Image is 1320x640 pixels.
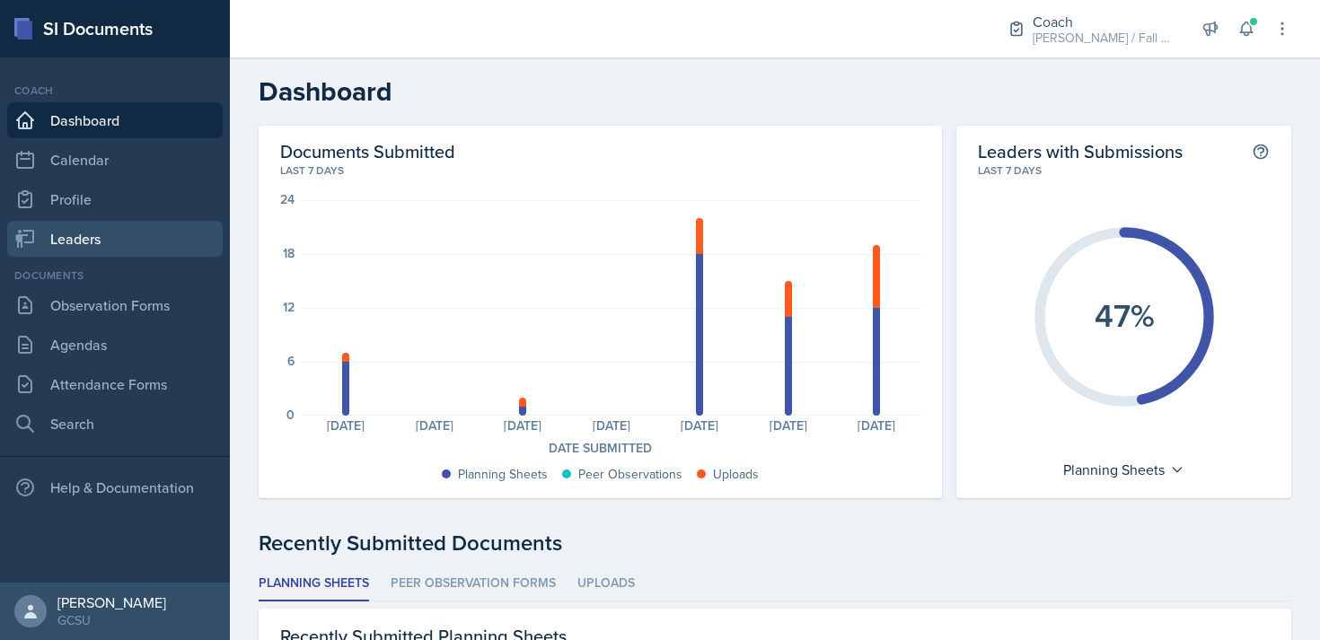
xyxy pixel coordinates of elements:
[7,406,223,442] a: Search
[713,465,759,484] div: Uploads
[7,327,223,363] a: Agendas
[280,439,920,458] div: Date Submitted
[280,193,295,206] div: 24
[458,465,548,484] div: Planning Sheets
[1033,11,1176,32] div: Coach
[287,355,295,367] div: 6
[280,140,920,162] h2: Documents Submitted
[259,566,369,601] li: Planning Sheets
[7,142,223,178] a: Calendar
[1033,29,1176,48] div: [PERSON_NAME] / Fall 2025
[7,287,223,323] a: Observation Forms
[259,527,1291,559] div: Recently Submitted Documents
[7,83,223,99] div: Coach
[978,140,1183,162] h2: Leaders with Submissions
[57,593,166,611] div: [PERSON_NAME]
[7,221,223,257] a: Leaders
[7,181,223,217] a: Profile
[832,419,920,432] div: [DATE]
[283,301,295,313] div: 12
[286,408,295,421] div: 0
[390,419,478,432] div: [DATE]
[7,366,223,402] a: Attendance Forms
[259,75,1291,108] h2: Dashboard
[302,419,390,432] div: [DATE]
[7,469,223,505] div: Help & Documentation
[283,247,295,259] div: 18
[577,566,635,601] li: Uploads
[391,566,556,601] li: Peer Observation Forms
[978,162,1270,179] div: Last 7 days
[7,102,223,138] a: Dashboard
[744,419,832,432] div: [DATE]
[1094,292,1154,338] text: 47%
[479,419,567,432] div: [DATE]
[57,611,166,629] div: GCSU
[578,465,682,484] div: Peer Observations
[1054,455,1193,484] div: Planning Sheets
[7,267,223,284] div: Documents
[656,419,744,432] div: [DATE]
[280,162,920,179] div: Last 7 days
[567,419,655,432] div: [DATE]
